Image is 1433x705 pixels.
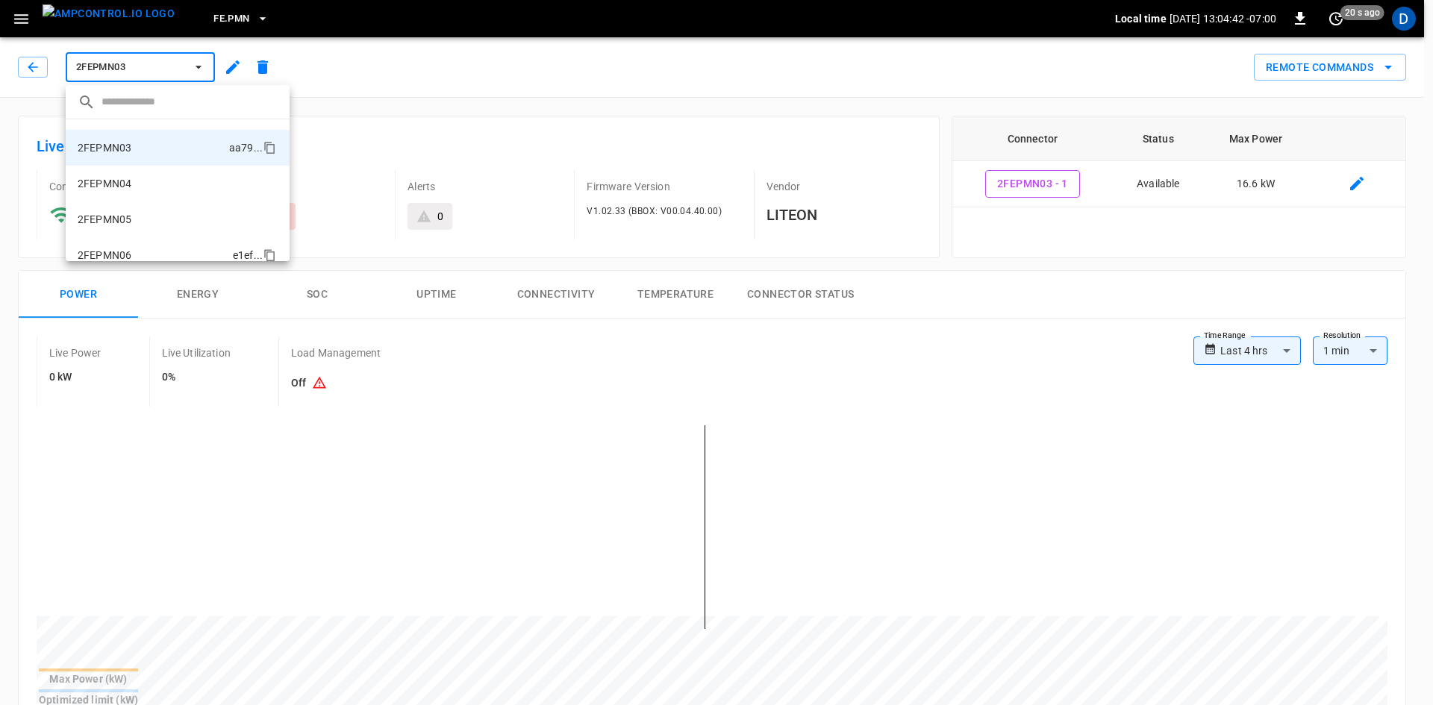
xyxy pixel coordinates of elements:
p: 2FEPMN06 [78,248,131,263]
div: copy [262,246,278,264]
p: 2FEPMN03 [78,140,131,155]
div: copy [262,139,278,157]
p: 2FEPMN05 [78,212,131,227]
p: 2FEPMN04 [78,176,131,191]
